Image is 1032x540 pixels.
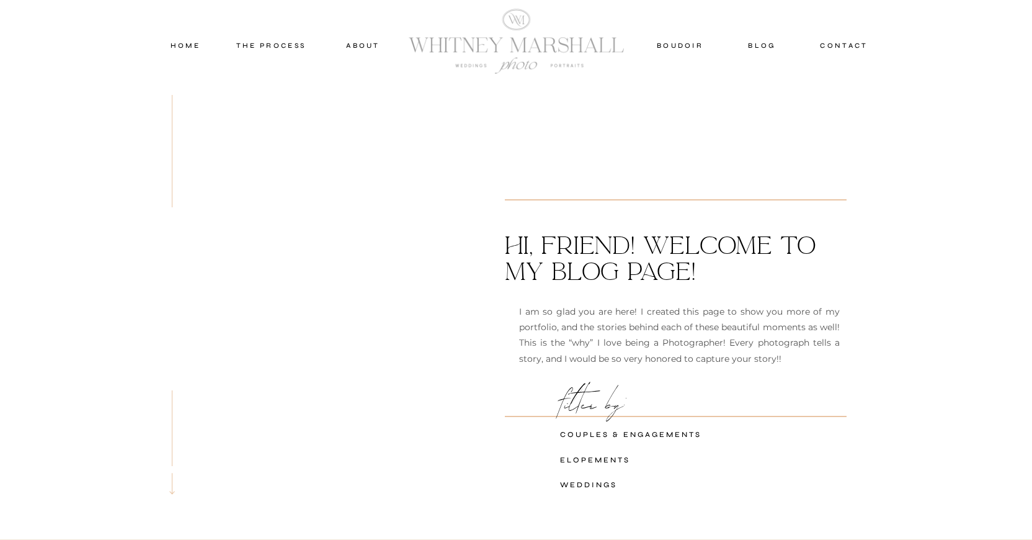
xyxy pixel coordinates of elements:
a: THE PROCESS [234,40,308,51]
a: contact [815,40,873,51]
a: blog [735,40,790,51]
a: elopements [560,454,715,465]
p: Hi, Friend! welcome to my blog page! [505,232,847,289]
a: home [159,40,212,51]
p: filter by: [560,390,847,413]
a: couples & engagements [560,428,715,439]
p: I am so glad you are here! I created this page to show you more of my portfolio, and the stories ... [519,304,840,368]
a: about [332,40,394,51]
a: boudoir [655,40,705,51]
a: weddings [560,479,715,490]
